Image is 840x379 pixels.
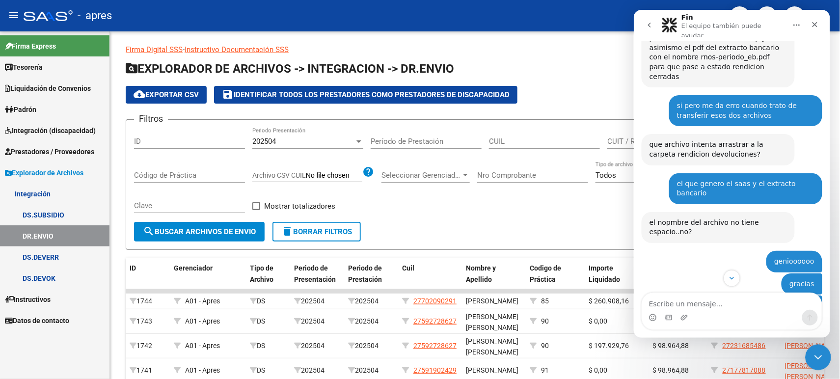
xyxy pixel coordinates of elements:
datatable-header-cell: Periodo de Presentación [290,258,344,290]
span: $ 98.964,88 [652,366,689,374]
div: el nopmbre del archivo no tiene espacio..no? [8,202,161,233]
span: [PERSON_NAME] [466,366,518,374]
span: Periodo de Prestación [348,264,382,283]
button: Adjuntar un archivo [47,304,54,312]
span: Todos [596,171,616,180]
span: Periodo de Presentación [294,264,336,283]
div: Dayle dice… [8,241,189,264]
span: [PERSON_NAME] [466,297,518,305]
div: si pero me da erro cuando trato de transferir esos dos archivos [43,91,181,110]
div: 202504 [294,365,340,376]
a: Firma Digital SSS [126,45,183,54]
div: DS [250,296,286,307]
div: DS [250,316,286,327]
span: Gerenciador [174,264,213,272]
span: ID [130,264,136,272]
span: $ 260.908,16 [589,297,629,305]
h3: Filtros [134,112,168,126]
span: Codigo de Práctica [530,264,561,283]
span: 90 [541,342,549,350]
button: Selector de gif [31,304,39,312]
div: genioooooo [133,241,189,263]
a: Instructivo Documentación SSS [185,45,289,54]
mat-icon: delete [281,225,293,237]
div: Dayle dice… [8,85,189,124]
datatable-header-cell: Nombre y Apellido [462,258,526,290]
span: Liquidación de Convenios [5,83,91,94]
span: [PERSON_NAME] [PERSON_NAME] [466,313,518,332]
span: Archivo CSV CUIL [252,171,306,179]
span: Identificar todos los Prestadores como Prestadores de Discapacidad [222,90,510,99]
span: $ 0,00 [589,366,607,374]
button: Buscar Archivos de Envio [134,222,265,242]
div: 202504 [348,340,394,352]
span: Seleccionar Gerenciador [381,171,461,180]
span: 85 [541,297,549,305]
span: $ 98.964,88 [652,342,689,350]
span: 27177817088 [723,366,766,374]
button: Exportar CSV [126,86,207,104]
div: 1741 [130,365,166,376]
span: - apres [78,5,112,27]
button: Enviar un mensaje… [168,300,184,316]
datatable-header-cell: Importe Liquidado [585,258,649,290]
div: 1743 [130,316,166,327]
span: A01 - Apres [185,297,220,305]
span: [PERSON_NAME] [PERSON_NAME] [466,337,518,356]
span: A01 - Apres [185,342,220,350]
div: 1742 [130,340,166,352]
datatable-header-cell: ID [126,258,170,290]
div: Tenga en cuenta que para que la rendidión o idaf pase a estado presentado debe arrastrar el ftp y... [16,4,153,72]
span: [PERSON_NAME] [785,342,838,350]
datatable-header-cell: Codigo de Práctica [526,258,585,290]
div: 202504 [294,296,340,307]
span: A01 - Apres [185,317,220,325]
div: DS [250,365,286,376]
span: A01 - Apres [185,366,220,374]
span: 90 [541,317,549,325]
span: 27592728627 [413,317,457,325]
span: $ 0,00 [589,317,607,325]
datatable-header-cell: Periodo de Prestación [344,258,398,290]
mat-icon: help [362,166,374,178]
button: Borrar Filtros [272,222,361,242]
div: el que genero el saas y el extracto bancario [35,163,189,194]
div: si pero me da erro cuando trato de transferir esos dos archivos [35,85,189,116]
mat-icon: menu [8,9,20,21]
div: el nopmbre del archivo no tiene espacio..no? [16,208,153,227]
span: 27592728627 [413,342,457,350]
mat-icon: cloud_download [134,88,145,100]
span: 91 [541,366,549,374]
div: Soporte dice… [8,202,189,241]
span: Instructivos [5,294,51,305]
input: Archivo CSV CUIL [306,171,362,180]
span: Mostrar totalizadores [264,200,335,212]
span: $ 197.929,76 [589,342,629,350]
span: Prestadores / Proveedores [5,146,94,157]
span: Datos de contacto [5,315,69,326]
datatable-header-cell: Cuil [398,258,462,290]
mat-icon: save [222,88,234,100]
span: 27591902429 [413,366,457,374]
iframe: Intercom live chat [634,10,830,338]
iframe: Intercom live chat [806,345,832,371]
span: Integración (discapacidad) [5,125,96,136]
span: Tipo de Archivo [250,264,273,283]
div: 202504 [294,340,340,352]
button: Selector de emoji [15,304,23,312]
div: 202504 [348,316,394,327]
span: Cuil [402,264,414,272]
datatable-header-cell: Gerenciador [170,258,246,290]
mat-icon: search [143,225,155,237]
button: Identificar todos los Prestadores como Prestadores de Discapacidad [214,86,517,104]
span: Firma Express [5,41,56,52]
div: que archivo intenta arrastrar a la carpeta rendicion devoluciones? [16,130,153,149]
div: genioooooo [140,247,181,257]
span: Borrar Filtros [281,227,352,236]
span: 202504 [252,137,276,146]
span: 27231685486 [723,342,766,350]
